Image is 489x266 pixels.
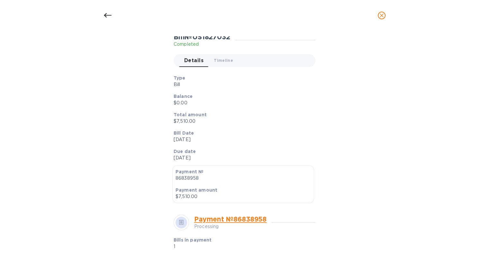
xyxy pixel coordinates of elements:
[176,193,311,200] p: $7,510.00
[374,8,389,23] button: close
[194,223,267,230] p: Processing
[184,56,204,65] span: Details
[214,57,233,64] span: Timeline
[174,33,230,41] h2: Bill № US1827032
[174,136,310,143] p: [DATE]
[176,175,311,182] p: 86838958
[174,100,310,106] p: $0.00
[174,112,207,117] b: Total amount
[174,149,196,154] b: Due date
[174,243,265,250] p: 1
[174,94,193,99] b: Balance
[176,169,204,174] b: Payment №
[174,130,194,136] b: Bill Date
[174,81,310,88] p: Bill
[194,215,267,223] a: Payment № 86838958
[174,237,212,242] b: Bills in payment
[174,155,310,161] p: [DATE]
[174,75,186,81] b: Type
[176,187,217,193] b: Payment amount
[174,41,230,48] p: Completed
[174,118,310,125] p: $7,510.00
